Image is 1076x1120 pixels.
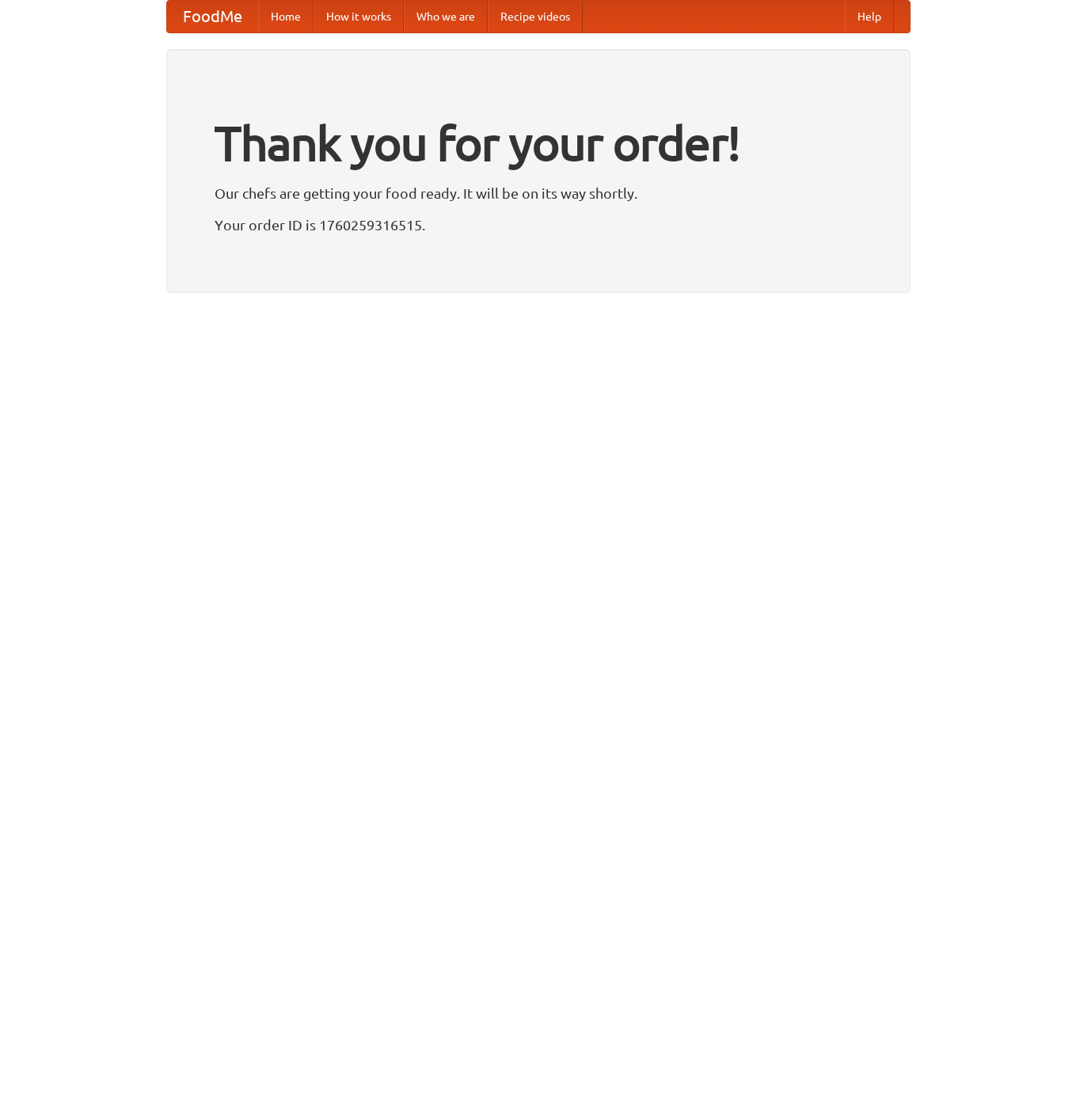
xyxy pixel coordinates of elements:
h1: Thank you for your order! [215,105,862,181]
a: Who we are [404,1,488,32]
p: Your order ID is 1760259316515. [215,213,862,237]
a: FoodMe [167,1,258,32]
p: Our chefs are getting your food ready. It will be on its way shortly. [215,181,862,205]
a: Home [258,1,314,32]
a: Recipe videos [488,1,583,32]
a: How it works [314,1,404,32]
a: Help [845,1,894,32]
